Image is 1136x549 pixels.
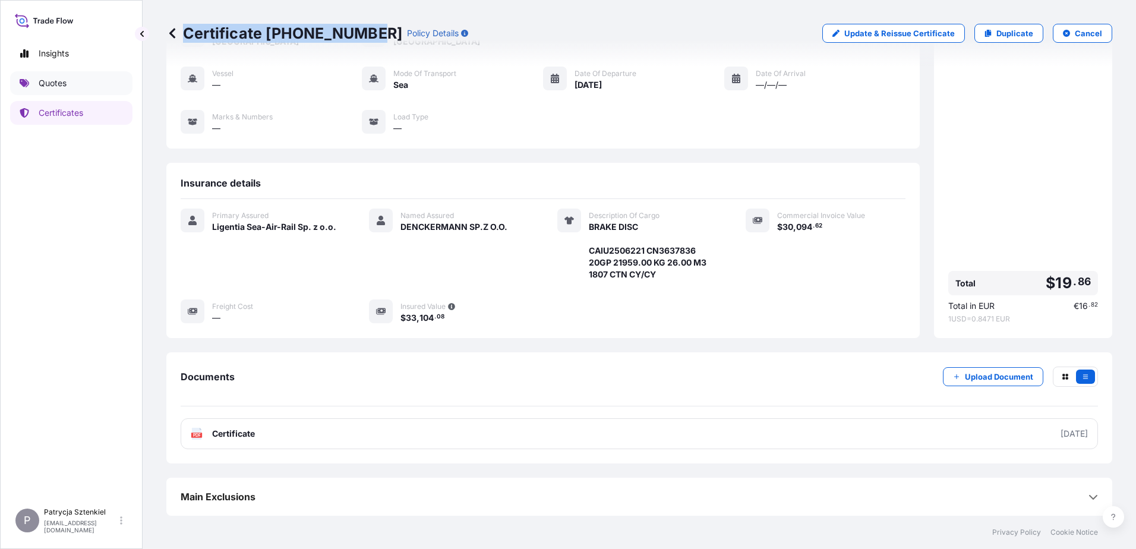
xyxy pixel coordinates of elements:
[1055,276,1071,291] span: 19
[948,314,1098,324] span: 1 USD = 0.8471 EUR
[996,27,1033,39] p: Duplicate
[400,221,507,233] span: DENCKERMANN SP.Z O.O.
[212,428,255,440] span: Certificate
[948,300,995,312] span: Total in EUR
[974,24,1043,43] a: Duplicate
[212,221,336,233] span: Ligentia Sea-Air-Rail Sp. z o.o.
[955,277,976,289] span: Total
[39,48,69,59] p: Insights
[777,223,782,231] span: $
[1053,24,1112,43] button: Cancel
[212,211,269,220] span: Primary Assured
[193,433,201,437] text: PDF
[575,79,602,91] span: [DATE]
[1046,276,1055,291] span: $
[24,515,31,526] span: P
[416,314,419,322] span: ,
[1088,303,1090,307] span: .
[181,371,235,383] span: Documents
[1091,303,1098,307] span: 82
[393,122,402,134] span: —
[44,507,118,517] p: Patrycja Sztenkiel
[815,224,822,228] span: 62
[44,519,118,534] p: [EMAIL_ADDRESS][DOMAIN_NAME]
[777,211,865,220] span: Commercial Invoice Value
[407,27,459,39] p: Policy Details
[437,315,444,319] span: 08
[212,122,220,134] span: —
[756,79,787,91] span: —/—/—
[400,211,454,220] span: Named Assured
[813,224,815,228] span: .
[434,315,436,319] span: .
[844,27,955,39] p: Update & Reissue Certificate
[181,418,1098,449] a: PDFCertificate[DATE]
[393,79,408,91] span: Sea
[756,69,806,78] span: Date of Arrival
[1061,428,1088,440] div: [DATE]
[10,101,132,125] a: Certificates
[822,24,965,43] a: Update & Reissue Certificate
[1074,302,1079,310] span: €
[782,223,793,231] span: 30
[400,302,446,311] span: Insured Value
[965,371,1033,383] p: Upload Document
[212,79,220,91] span: —
[10,71,132,95] a: Quotes
[39,77,67,89] p: Quotes
[400,314,406,322] span: $
[181,482,1098,511] div: Main Exclusions
[796,223,812,231] span: 094
[793,223,796,231] span: ,
[1078,278,1091,285] span: 86
[992,528,1041,537] a: Privacy Policy
[166,24,402,43] p: Certificate [PHONE_NUMBER]
[393,112,428,122] span: Load Type
[575,69,636,78] span: Date of Departure
[419,314,434,322] span: 104
[181,177,261,189] span: Insurance details
[181,491,255,503] span: Main Exclusions
[212,302,253,311] span: Freight Cost
[393,69,456,78] span: Mode of Transport
[589,211,659,220] span: Description Of Cargo
[1073,278,1077,285] span: .
[212,312,220,324] span: —
[1050,528,1098,537] a: Cookie Notice
[10,42,132,65] a: Insights
[1079,302,1088,310] span: 16
[406,314,416,322] span: 33
[1075,27,1102,39] p: Cancel
[212,69,233,78] span: Vessel
[943,367,1043,386] button: Upload Document
[39,107,83,119] p: Certificates
[589,221,717,280] span: BRAKE DISC CAIU2506221 CN3637836 20GP 21959.00 KG 26.00 M3 1807 CTN CY/CY
[212,112,273,122] span: Marks & Numbers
